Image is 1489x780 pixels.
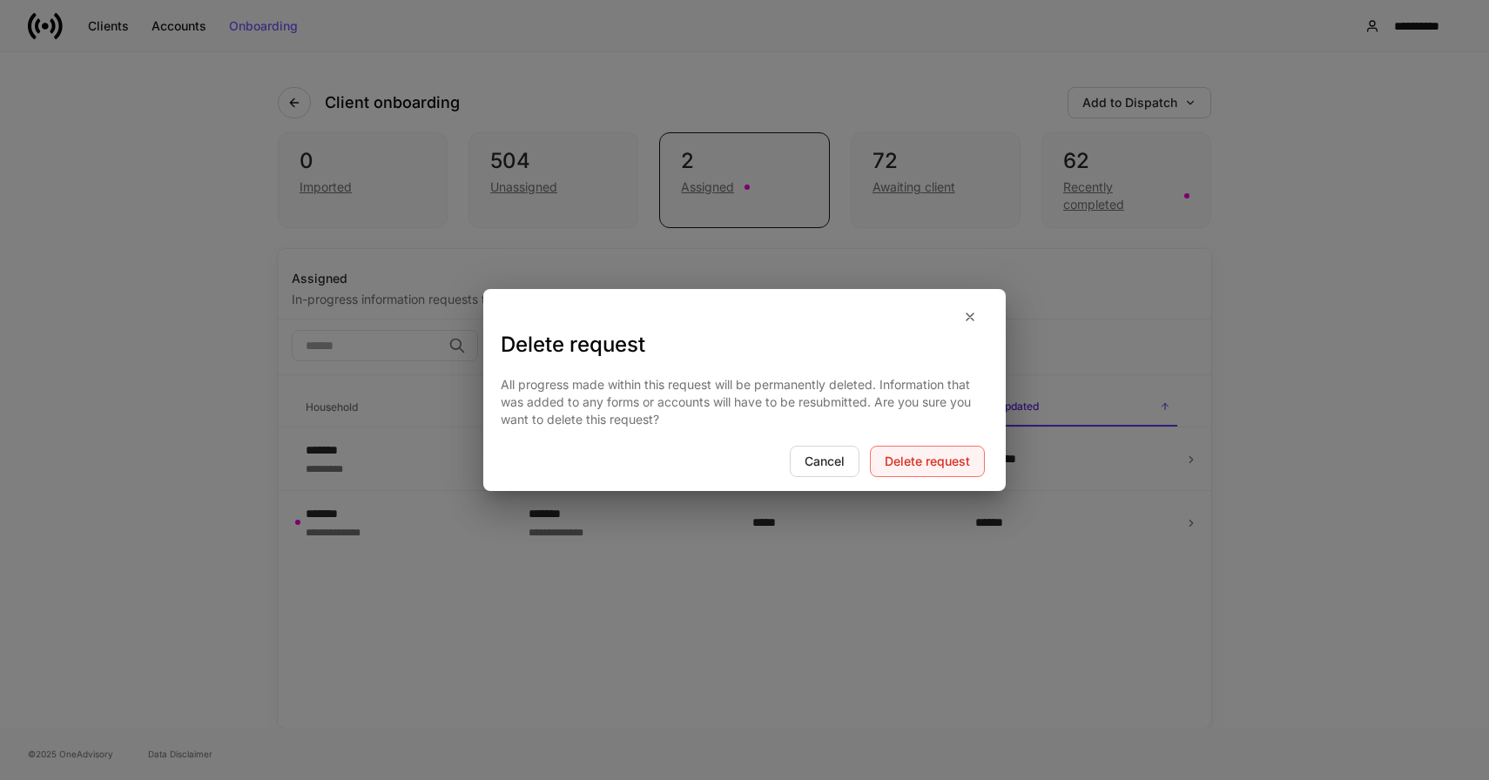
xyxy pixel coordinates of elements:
h3: Delete request [501,331,988,359]
button: Cancel [790,446,859,477]
div: Cancel [805,455,845,467]
div: Delete request [885,455,970,467]
button: Delete request [870,446,985,477]
p: All progress made within this request will be permanently deleted. Information that was added to ... [501,376,988,428]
